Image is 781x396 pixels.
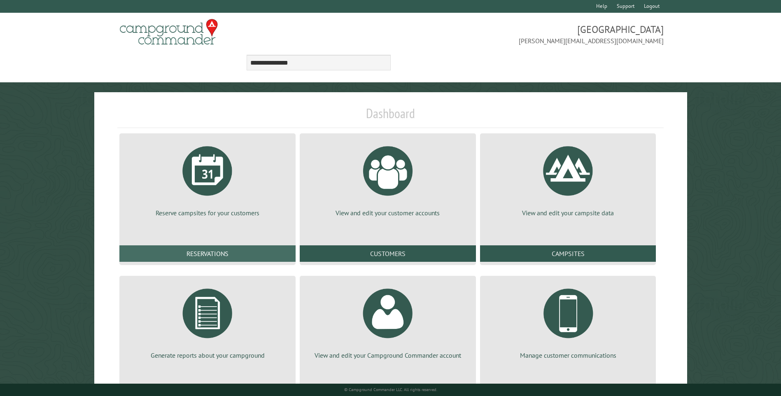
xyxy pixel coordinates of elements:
[129,282,286,360] a: Generate reports about your campground
[129,351,286,360] p: Generate reports about your campground
[344,387,437,392] small: © Campground Commander LLC. All rights reserved.
[490,282,646,360] a: Manage customer communications
[119,245,296,262] a: Reservations
[490,351,646,360] p: Manage customer communications
[480,245,656,262] a: Campsites
[310,282,466,360] a: View and edit your Campground Commander account
[391,23,664,46] span: [GEOGRAPHIC_DATA] [PERSON_NAME][EMAIL_ADDRESS][DOMAIN_NAME]
[300,245,476,262] a: Customers
[117,16,220,48] img: Campground Commander
[117,105,663,128] h1: Dashboard
[490,140,646,217] a: View and edit your campsite data
[310,208,466,217] p: View and edit your customer accounts
[310,140,466,217] a: View and edit your customer accounts
[310,351,466,360] p: View and edit your Campground Commander account
[129,140,286,217] a: Reserve campsites for your customers
[129,208,286,217] p: Reserve campsites for your customers
[490,208,646,217] p: View and edit your campsite data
